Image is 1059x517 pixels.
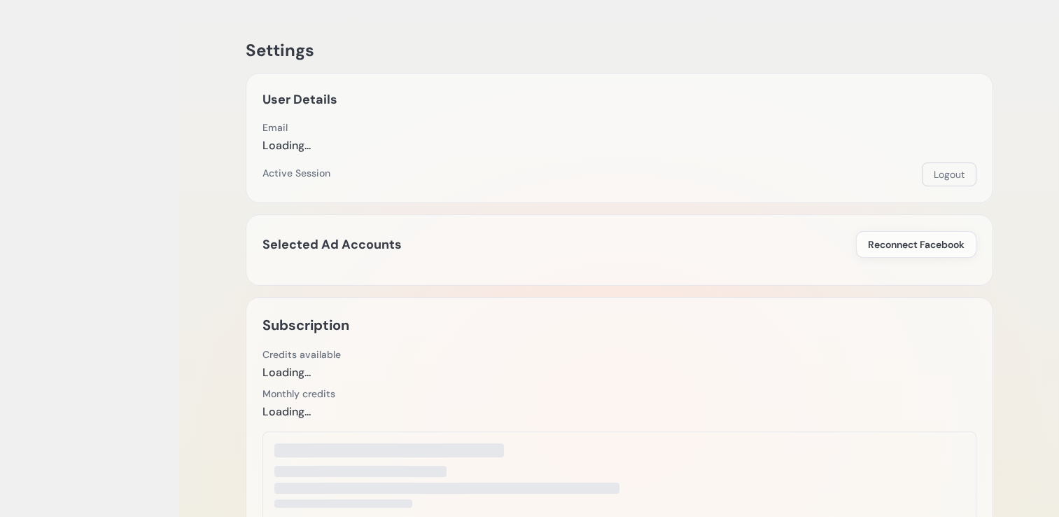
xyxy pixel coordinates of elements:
div: Credits available [262,347,341,361]
h2: Subscription [262,314,349,336]
h2: Selected Ad Accounts [262,235,402,254]
div: Loading... [262,404,335,420]
button: Reconnect Facebook [856,231,976,258]
div: Active Session [262,166,330,180]
div: Email [262,120,311,135]
button: Logout [922,163,976,186]
span: Reconnect Facebook [868,237,965,251]
div: Loading... [262,137,311,154]
div: Loading... [262,364,341,381]
h2: User Details [262,90,337,109]
h1: Settings [246,39,993,62]
div: Monthly credits [262,387,335,401]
